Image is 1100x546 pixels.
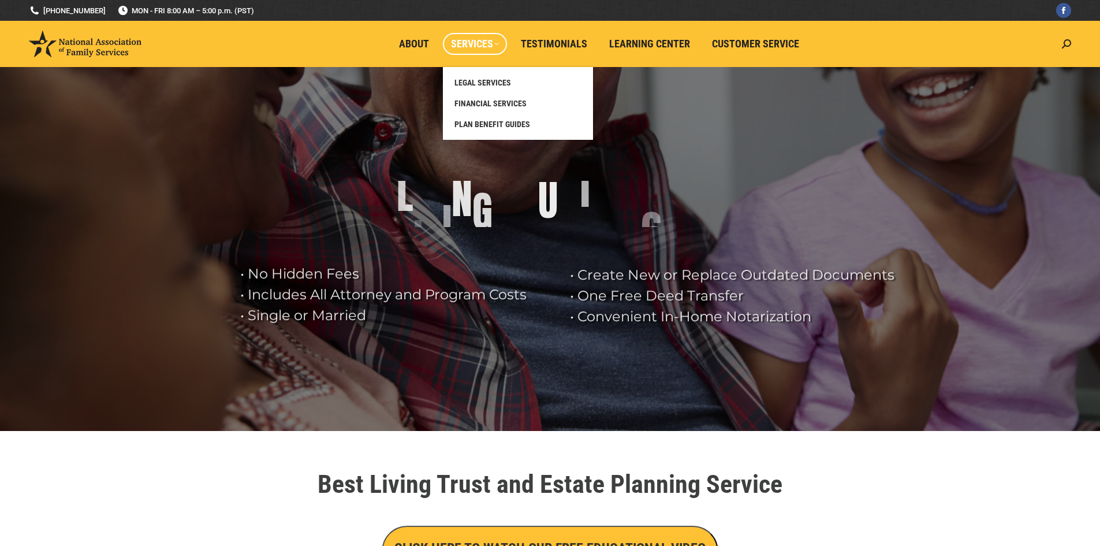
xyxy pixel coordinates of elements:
[449,114,587,135] a: PLAN BENEFIT GUIDES
[399,38,429,50] span: About
[454,98,527,109] span: FINANCIAL SERVICES
[609,38,690,50] span: Learning Center
[449,93,587,114] a: FINANCIAL SERVICES
[391,33,437,55] a: About
[1056,3,1071,18] a: Facebook page opens in new window
[227,471,874,497] h1: Best Living Trust and Estate Planning Service
[413,216,423,262] div: I
[29,5,106,16] a: [PHONE_NUMBER]
[538,177,558,224] div: U
[240,263,555,326] rs-layer: • No Hidden Fees • Includes All Attorney and Program Costs • Single or Married
[712,38,799,50] span: Customer Service
[641,207,662,254] div: 6
[449,72,587,93] a: LEGAL SERVICES
[442,200,452,247] div: I
[29,31,141,57] img: National Association of Family Services
[704,33,807,55] a: Customer Service
[451,38,499,50] span: Services
[601,33,698,55] a: Learning Center
[117,5,254,16] span: MON - FRI 8:00 AM – 5:00 p.m. (PST)
[570,265,905,327] rs-layer: • Create New or Replace Outdated Documents • One Free Deed Transfer • Convenient In-Home Notariza...
[472,188,493,235] div: G
[521,38,587,50] span: Testimonials
[577,166,593,213] div: T
[454,77,511,88] span: LEGAL SERVICES
[513,33,595,55] a: Testimonials
[452,176,472,222] div: N
[622,136,641,182] div: $
[454,119,530,129] span: PLAN BENEFIT GUIDES
[397,170,413,217] div: L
